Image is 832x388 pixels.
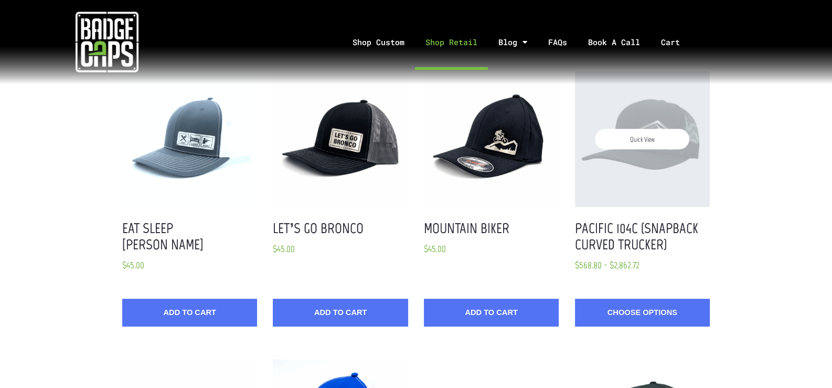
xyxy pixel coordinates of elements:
span: Quick View [595,129,689,149]
a: Book A Call [578,15,650,70]
nav: Menu [214,15,832,70]
iframe: Chat Widget [780,338,832,388]
button: Add to Cart [122,299,257,327]
button: Add to Cart [273,299,408,327]
a: Blog [488,15,538,70]
span: $45.00 [424,243,446,255]
a: Eat Sleep [PERSON_NAME] [122,219,204,253]
a: Shop Retail [415,15,488,70]
button: BadgeCaps - Pacific 104C Quick View [575,71,710,206]
a: FAQs [538,15,578,70]
a: Mountain Biker [424,219,509,237]
a: Let’s Go Bronco [273,219,364,237]
span: $45.00 [122,259,144,271]
img: badgecaps white logo with green acccent [76,11,138,74]
a: Choose Options [575,299,710,327]
a: Shop Custom [342,15,415,70]
a: Cart [650,15,703,70]
span: $45.00 [273,243,295,255]
button: Add to Cart [424,299,559,327]
span: $568.80 - $2,862.72 [575,259,639,271]
a: Pacific 104C (snapback curved trucker) [575,219,698,253]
